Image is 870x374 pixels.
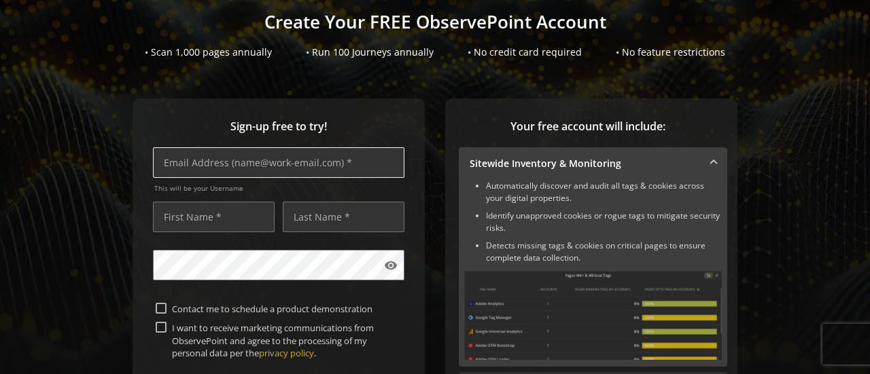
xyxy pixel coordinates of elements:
[259,347,314,359] a: privacy policy
[459,119,717,134] span: Your free account will include:
[306,45,434,59] div: • Run 100 Journeys annually
[384,259,398,272] mat-icon: visibility
[167,322,402,359] label: I want to receive marketing communications from ObservePoint and agree to the processing of my pe...
[167,303,402,315] label: Contact me to schedule a product demonstration
[486,180,722,204] li: Automatically discover and audit all tags & cookies across your digital properties.
[153,202,275,232] input: First Name *
[459,147,727,180] mat-expansion-panel-header: Sitewide Inventory & Monitoring
[153,119,404,134] span: Sign-up free to try!
[486,240,722,264] li: Detects missing tags & cookies on critical pages to ensure complete data collection.
[154,183,404,193] span: This will be your Username
[470,157,700,170] mat-panel-title: Sitewide Inventory & Monitoring
[283,202,404,232] input: Last Name *
[468,45,582,59] div: • No credit card required
[464,271,722,360] img: Sitewide Inventory & Monitoring
[486,210,722,234] li: Identify unapproved cookies or rogue tags to mitigate security risks.
[145,45,272,59] div: • Scan 1,000 pages annually
[616,45,725,59] div: • No feature restrictions
[153,147,404,178] input: Email Address (name@work-email.com) *
[459,180,727,367] div: Sitewide Inventory & Monitoring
